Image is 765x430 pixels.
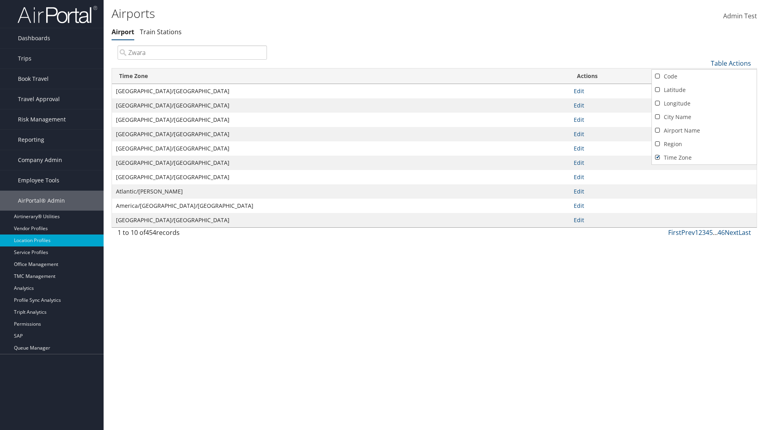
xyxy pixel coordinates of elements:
span: Company Admin [18,150,62,170]
span: Reporting [18,130,44,150]
a: Code [652,70,757,83]
span: AirPortal® Admin [18,191,65,211]
a: Longitude [652,97,757,110]
span: Employee Tools [18,170,59,190]
a: City Name [652,110,757,124]
span: Risk Management [18,109,66,129]
span: Travel Approval [18,89,60,109]
a: Airport Name [652,124,757,137]
a: Latitude [652,83,757,97]
span: Book Travel [18,69,49,89]
span: Trips [18,49,31,68]
a: Time Zone [652,151,757,164]
a: Region [652,137,757,151]
span: Dashboards [18,28,50,48]
img: airportal-logo.png [18,5,97,24]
